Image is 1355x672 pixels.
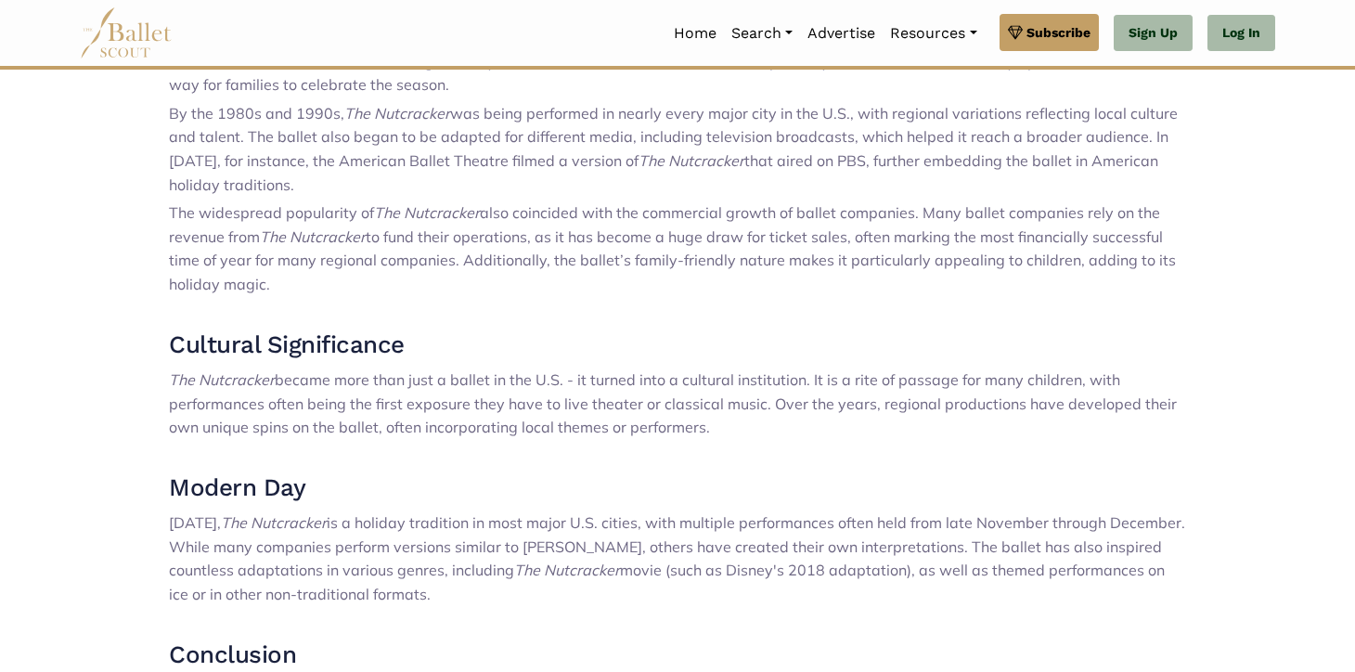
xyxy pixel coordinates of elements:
a: Advertise [800,14,883,53]
h3: Cultural Significance [169,330,1186,361]
span: The Nutcracker [260,227,366,246]
a: Home [666,14,724,53]
span: The Nutcracker [344,104,450,123]
a: Search [724,14,800,53]
span: to fund their operations, as it has become a huge draw for ticket sales, often marking the most f... [169,227,1176,293]
span: Subscribe [1026,22,1090,43]
span: that aired on PBS, further embedding the ballet in American holiday traditions. [169,151,1158,194]
a: Resources [883,14,984,53]
h3: Modern Day [169,472,1186,504]
a: Log In [1207,15,1275,52]
span: was being performed in nearly every major city in the U.S., with regional variations reflecting l... [169,104,1178,170]
span: The Nutcracker [169,370,275,389]
span: By the 1980s and 1990s, [169,104,344,123]
span: The Nutcracker [221,513,327,532]
span: The Nutcracker [374,203,480,222]
span: [DATE], [169,513,221,532]
a: Subscribe [1000,14,1099,51]
img: gem.svg [1008,22,1023,43]
span: The Nutcracker [514,561,620,579]
span: also coincided with the commercial growth of ballet companies. Many ballet companies rely on the ... [169,203,1160,246]
span: movie (such as Disney's 2018 adaptation), as well as themed performances on ice or in other non-t... [169,561,1165,603]
h3: Conclusion [169,640,1186,671]
a: Sign Up [1114,15,1193,52]
span: The Nutcracker [639,151,744,170]
span: The widespread popularity of [169,203,374,222]
span: is a holiday tradition in most major U.S. cities, with multiple performances often held from late... [169,513,1185,579]
span: The Nutcracker [169,28,1103,71]
span: became more than just a ballet in the U.S. - it turned into a cultural institution. It is a rite ... [169,370,1177,436]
